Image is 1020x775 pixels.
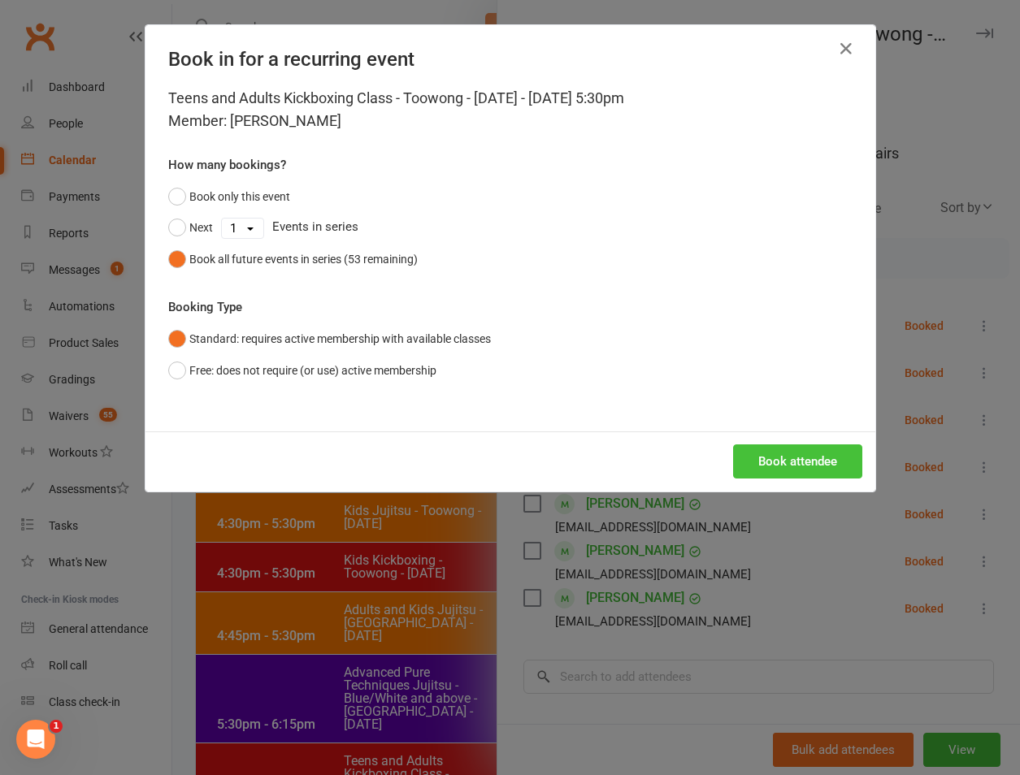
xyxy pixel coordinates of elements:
[168,244,418,275] button: Book all future events in series (53 remaining)
[733,444,862,478] button: Book attendee
[168,323,491,354] button: Standard: requires active membership with available classes
[168,355,436,386] button: Free: does not require (or use) active membership
[168,48,853,71] h4: Book in for a recurring event
[168,297,242,317] label: Booking Type
[189,250,418,268] div: Book all future events in series (53 remaining)
[16,720,55,759] iframe: Intercom live chat
[168,212,213,243] button: Next
[833,36,859,62] button: Close
[168,181,290,212] button: Book only this event
[168,212,853,243] div: Events in series
[50,720,63,733] span: 1
[168,87,853,132] div: Teens and Adults Kickboxing Class - Toowong - [DATE] - [DATE] 5:30pm Member: [PERSON_NAME]
[168,155,286,175] label: How many bookings?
